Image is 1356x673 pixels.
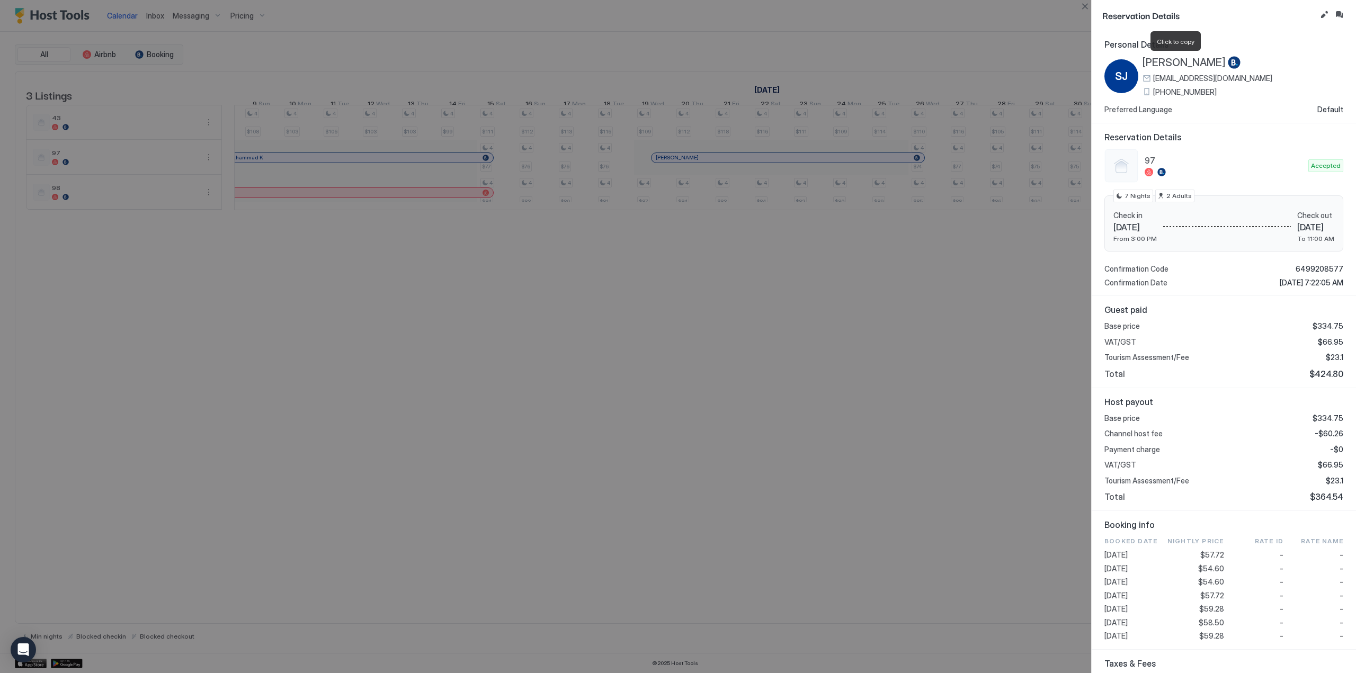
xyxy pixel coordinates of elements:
[1153,87,1217,97] span: [PHONE_NUMBER]
[1340,631,1343,641] span: -
[1340,564,1343,573] span: -
[1104,577,1164,587] span: [DATE]
[1104,476,1189,486] span: Tourism Assessment/Fee
[1330,445,1343,454] span: -$0
[1280,618,1283,627] span: -
[1104,564,1164,573] span: [DATE]
[1113,235,1157,243] span: From 3:00 PM
[1297,211,1334,220] span: Check out
[1104,304,1343,315] span: Guest paid
[1113,222,1157,232] span: [DATE]
[1166,191,1192,201] span: 2 Adults
[1104,132,1343,142] span: Reservation Details
[11,637,36,662] div: Open Intercom Messenger
[1104,353,1189,362] span: Tourism Assessment/Fee
[1199,631,1224,641] span: $59.28
[1157,38,1194,46] span: Click to copy
[1104,519,1343,530] span: Booking info
[1255,536,1283,546] span: Rate ID
[1104,321,1140,331] span: Base price
[1340,591,1343,600] span: -
[1104,414,1140,423] span: Base price
[1309,369,1343,379] span: $424.80
[1318,337,1343,347] span: $66.95
[1280,631,1283,641] span: -
[1200,550,1224,560] span: $57.72
[1326,476,1343,486] span: $23.1
[1104,337,1136,347] span: VAT/GST
[1313,414,1343,423] span: $334.75
[1280,550,1283,560] span: -
[1340,604,1343,614] span: -
[1104,550,1164,560] span: [DATE]
[1200,591,1224,600] span: $57.72
[1104,658,1343,669] span: Taxes & Fees
[1115,68,1128,84] span: SJ
[1104,105,1172,114] span: Preferred Language
[1340,577,1343,587] span: -
[1310,491,1343,502] span: $364.54
[1104,278,1167,288] span: Confirmation Date
[1104,460,1136,470] span: VAT/GST
[1280,278,1343,288] span: [DATE] 7:22:05 AM
[1143,56,1226,69] span: [PERSON_NAME]
[1318,8,1331,21] button: Edit reservation
[1315,429,1343,438] span: -$60.26
[1104,591,1164,600] span: [DATE]
[1104,618,1164,627] span: [DATE]
[1301,536,1343,546] span: Rate Name
[1198,564,1224,573] span: $54.60
[1104,397,1343,407] span: Host payout
[1318,460,1343,470] span: $66.95
[1280,604,1283,614] span: -
[1104,369,1125,379] span: Total
[1280,591,1283,600] span: -
[1280,577,1283,587] span: -
[1313,321,1343,331] span: $334.75
[1340,618,1343,627] span: -
[1113,211,1157,220] span: Check in
[1167,536,1224,546] span: Nightly Price
[1326,353,1343,362] span: $23.1
[1198,577,1224,587] span: $54.60
[1102,8,1316,22] span: Reservation Details
[1280,564,1283,573] span: -
[1104,491,1125,502] span: Total
[1104,445,1160,454] span: Payment charge
[1104,39,1343,50] span: Personal Details
[1340,550,1343,560] span: -
[1311,161,1341,171] span: Accepted
[1199,604,1224,614] span: $59.28
[1104,429,1163,438] span: Channel host fee
[1104,536,1164,546] span: Booked Date
[1317,105,1343,114] span: Default
[1104,631,1164,641] span: [DATE]
[1297,235,1334,243] span: To 11:00 AM
[1333,8,1345,21] button: Inbox
[1125,191,1150,201] span: 7 Nights
[1104,264,1168,274] span: Confirmation Code
[1104,604,1164,614] span: [DATE]
[1153,74,1272,83] span: [EMAIL_ADDRESS][DOMAIN_NAME]
[1199,618,1224,627] span: $58.50
[1296,264,1343,274] span: 6499208577
[1297,222,1334,232] span: [DATE]
[1145,155,1304,166] span: 97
